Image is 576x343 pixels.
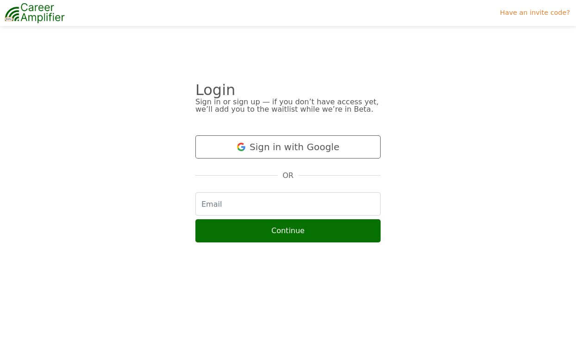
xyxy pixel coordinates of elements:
[5,1,65,25] img: career-amplifier-logo.png
[237,142,246,152] img: Google logo
[496,4,574,22] a: Have an invite code?
[282,170,294,181] span: OR
[195,98,381,113] div: Sign in or sign up — if you don’t have access yet, we’ll add you to the waitlist while we’re in B...
[195,86,381,94] div: Login
[195,219,381,242] button: Continue
[195,192,381,216] input: Email
[195,135,381,159] button: Sign in with Google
